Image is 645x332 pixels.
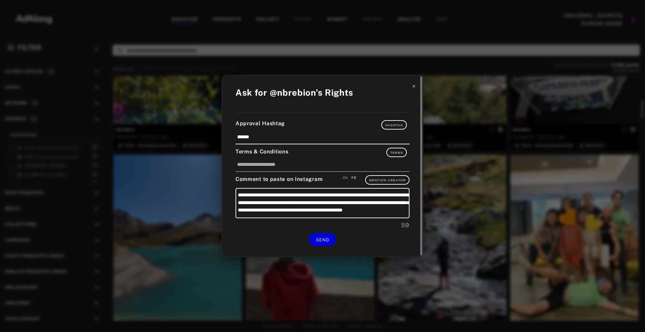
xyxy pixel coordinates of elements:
[369,179,406,182] span: Mention Creator
[343,175,348,180] div: Save an english version of your comment
[235,221,410,230] div: 59
[351,175,356,180] div: Save an french version of your comment
[385,124,403,127] span: Hashtag
[365,175,410,185] button: Mention Creator
[611,300,645,332] iframe: Chat Widget
[309,233,336,246] button: SEND
[235,120,410,130] div: Approval Hashtag
[235,148,410,157] div: Terms & Conditions
[235,86,353,99] div: Ask for @nbrebion's Rights
[611,300,645,332] div: Widget de chat
[386,148,407,157] button: Terms
[316,238,329,242] span: SEND
[235,175,410,185] div: Comment to paste on Instagram
[381,120,407,130] button: Hashtag
[390,151,403,154] span: Terms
